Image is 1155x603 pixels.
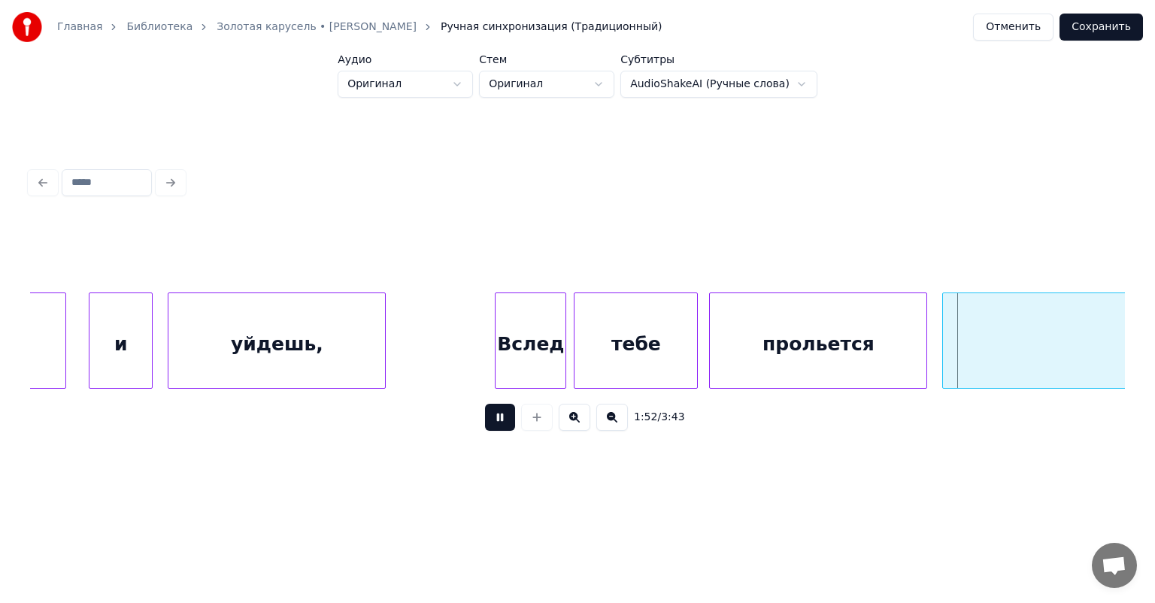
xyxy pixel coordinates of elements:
[12,12,42,42] img: youka
[973,14,1053,41] button: Отменить
[338,54,473,65] label: Аудио
[126,20,192,35] a: Библиотека
[661,410,684,425] span: 3:43
[57,20,102,35] a: Главная
[1060,14,1143,41] button: Сохранить
[1092,543,1137,588] a: Открытый чат
[479,54,614,65] label: Стем
[57,20,662,35] nav: breadcrumb
[441,20,662,35] span: Ручная синхронизация (Традиционный)
[634,410,670,425] div: /
[217,20,417,35] a: Золотая карусель • [PERSON_NAME]
[634,410,657,425] span: 1:52
[620,54,817,65] label: Субтитры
